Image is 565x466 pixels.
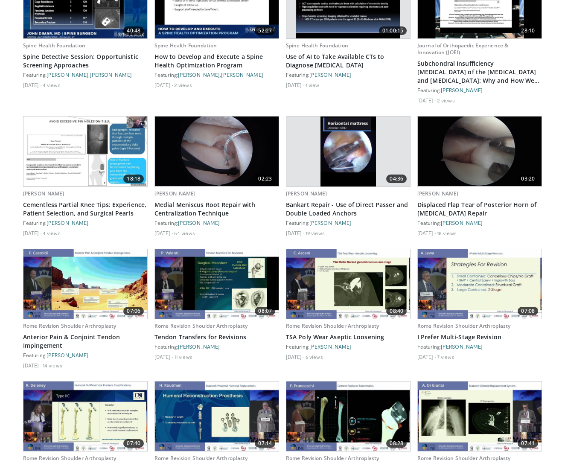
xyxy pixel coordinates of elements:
[90,72,131,78] a: [PERSON_NAME]
[417,59,542,85] a: Subchondral Insufficiency [MEDICAL_DATA] of the [MEDICAL_DATA] and [MEDICAL_DATA]: Why and How We...
[417,333,542,341] a: I Prefer Multi-Stage Revision
[154,190,196,197] a: [PERSON_NAME]
[23,116,147,186] img: a7a3a315-61f5-4f62-b42f-d6b371e9636b.620x360_q85_upscale.jpg
[309,220,351,226] a: [PERSON_NAME]
[23,322,116,329] a: Rome Revision Shoulder Arthroplasty
[286,116,410,186] a: 04:36
[286,353,304,360] li: [DATE]
[286,219,411,226] div: Featuring:
[418,116,542,186] img: 2649116b-05f8-405c-a48f-a284a947b030.620x360_q85_upscale.jpg
[23,249,147,319] a: 07:06
[417,201,542,218] a: Displaced Flap Tear of Posterior Horn of [MEDICAL_DATA] Repair
[417,97,436,104] li: [DATE]
[417,190,459,197] a: [PERSON_NAME]
[379,26,407,35] span: 01:00:15
[306,353,323,360] li: 6 views
[23,230,41,236] li: [DATE]
[154,343,279,350] div: Featuring:
[174,353,192,360] li: 11 views
[178,344,220,349] a: [PERSON_NAME]
[518,307,538,315] span: 07:08
[154,42,217,49] a: Spine Health Foundation
[23,382,147,451] img: c89197b7-361e-43d5-a86e-0b48a5cfb5ba.620x360_q85_upscale.jpg
[154,219,279,226] div: Featuring:
[418,382,542,451] img: 20d82a31-24c1-4cf8-8505-f6583b54eaaf.620x360_q85_upscale.jpg
[418,116,542,186] a: 03:20
[23,116,147,186] a: 18:18
[23,362,41,369] li: [DATE]
[47,220,88,226] a: [PERSON_NAME]
[309,344,351,349] a: [PERSON_NAME]
[255,175,275,183] span: 02:23
[174,82,192,88] li: 2 views
[221,72,263,78] a: [PERSON_NAME]
[286,201,411,218] a: Bankart Repair - Use of Direct Passer and Double Loaded Anchors
[155,116,279,186] img: 926032fc-011e-4e04-90f2-afa899d7eae5.620x360_q85_upscale.jpg
[155,382,279,451] a: 07:14
[286,190,327,197] a: [PERSON_NAME]
[417,87,542,93] div: Featuring:
[386,175,407,183] span: 04:36
[178,220,220,226] a: [PERSON_NAME]
[23,42,85,49] a: Spine Health Foundation
[23,382,147,451] a: 07:40
[417,230,436,236] li: [DATE]
[47,72,88,78] a: [PERSON_NAME]
[123,175,144,183] span: 18:18
[286,382,410,451] a: 08:28
[178,72,220,78] a: [PERSON_NAME]
[123,26,144,35] span: 40:48
[417,343,542,350] div: Featuring:
[286,71,411,78] div: Featuring:
[23,201,148,218] a: Cementless Partial Knee Tips: Experience, Patient Selection, and Surgical Pearls
[23,333,148,350] a: Anterior Pain & Conjoint Tendon Impingement
[174,230,195,236] li: 54 views
[441,344,483,349] a: [PERSON_NAME]
[518,439,538,448] span: 07:41
[518,175,538,183] span: 03:20
[417,219,542,226] div: Featuring:
[417,322,510,329] a: Rome Revision Shoulder Arthroplasty
[255,439,275,448] span: 07:14
[286,230,304,236] li: [DATE]
[154,82,173,88] li: [DATE]
[286,454,379,462] a: Rome Revision Shoulder Arthroplasty
[417,42,508,56] a: Journal of Orthopaedic Experience & Innovation (JOEI)
[154,353,173,360] li: [DATE]
[286,333,411,341] a: TSA Poly Wear Aseptic Loosening
[155,249,279,319] a: 08:07
[286,42,348,49] a: Spine Health Foundation
[154,230,173,236] li: [DATE]
[306,82,320,88] li: 1 view
[47,352,88,358] a: [PERSON_NAME]
[23,190,64,197] a: [PERSON_NAME]
[23,219,148,226] div: Featuring:
[43,362,62,369] li: 14 views
[23,249,147,319] img: 8037028b-5014-4d38-9a8c-71d966c81743.620x360_q85_upscale.jpg
[154,333,279,341] a: Tendon Transfers for Revisions
[155,382,279,451] img: 3d690308-9757-4d1f-b0cf-d2daa646b20c.620x360_q85_upscale.jpg
[306,230,325,236] li: 19 views
[155,116,279,186] a: 02:23
[23,352,148,358] div: Featuring:
[309,72,351,78] a: [PERSON_NAME]
[286,343,411,350] div: Featuring:
[154,52,279,70] a: How to Develop and Execute a Spine Health Optimization Program
[286,82,304,88] li: [DATE]
[437,97,455,104] li: 2 views
[123,439,144,448] span: 07:40
[418,382,542,451] a: 07:41
[386,307,407,315] span: 08:40
[154,201,279,218] a: Medial Meniscus Root Repair with Centralization Technique
[418,249,542,319] img: a3fe917b-418f-4b37-ad2e-b0d12482d850.620x360_q85_upscale.jpg
[154,71,279,78] div: Featuring: ,
[23,82,41,88] li: [DATE]
[441,87,483,93] a: [PERSON_NAME]
[286,249,410,319] a: 08:40
[43,230,61,236] li: 4 views
[417,454,510,462] a: Rome Revision Shoulder Arthroplasty
[320,116,376,186] img: cd449402-123d-47f7-b112-52d159f17939.620x360_q85_upscale.jpg
[418,249,542,319] a: 07:08
[437,230,457,236] li: 18 views
[23,454,116,462] a: Rome Revision Shoulder Arthroplasty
